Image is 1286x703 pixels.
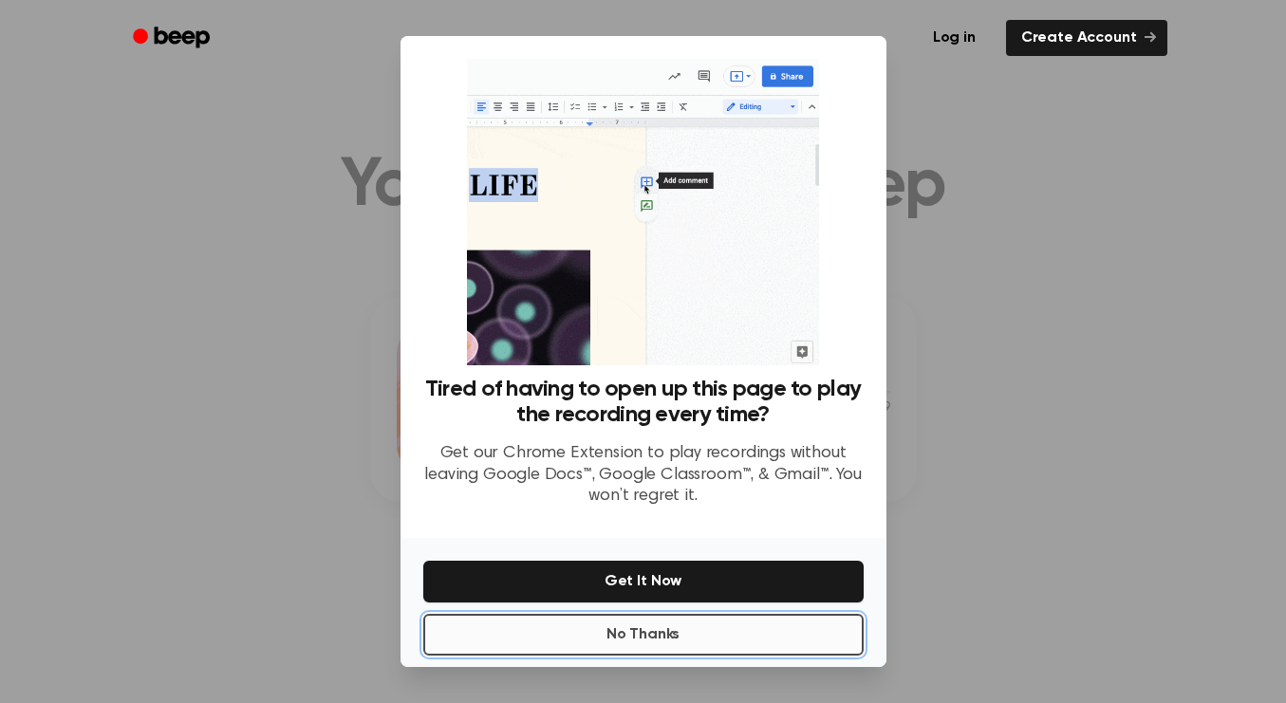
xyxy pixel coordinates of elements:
[1006,20,1167,56] a: Create Account
[423,614,864,656] button: No Thanks
[914,16,995,60] a: Log in
[423,561,864,602] button: Get It Now
[120,20,227,57] a: Beep
[423,377,864,428] h3: Tired of having to open up this page to play the recording every time?
[423,443,864,508] p: Get our Chrome Extension to play recordings without leaving Google Docs™, Google Classroom™, & Gm...
[467,59,819,365] img: Beep extension in action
